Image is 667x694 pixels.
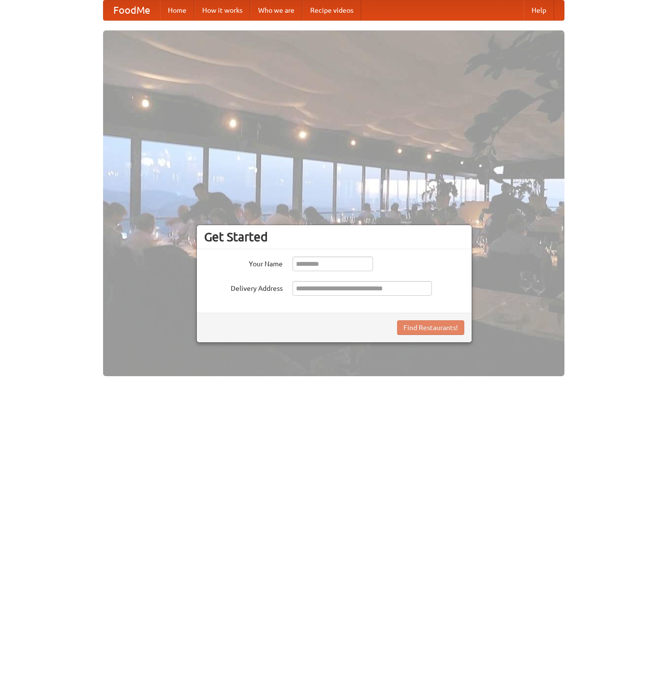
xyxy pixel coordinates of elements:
[250,0,302,20] a: Who we are
[302,0,361,20] a: Recipe videos
[160,0,194,20] a: Home
[397,320,464,335] button: Find Restaurants!
[194,0,250,20] a: How it works
[204,257,283,269] label: Your Name
[204,281,283,293] label: Delivery Address
[204,230,464,244] h3: Get Started
[104,0,160,20] a: FoodMe
[524,0,554,20] a: Help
